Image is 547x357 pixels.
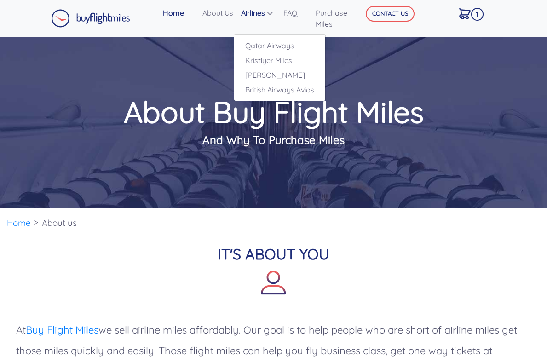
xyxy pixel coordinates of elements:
[199,4,237,22] a: About Us
[459,8,471,19] img: Cart
[234,34,326,101] div: Airlines
[7,245,540,303] h2: IT'S ABOUT YOU
[234,68,325,82] a: [PERSON_NAME]
[234,38,325,53] a: Qatar Airways
[455,4,484,23] a: 1
[234,53,325,68] a: Krisflyer Miles
[26,323,98,336] a: Buy Flight Miles
[234,82,325,97] a: British Airways Avios
[159,4,199,22] a: Home
[312,4,362,33] a: Purchase Miles
[366,6,415,22] button: CONTACT US
[51,7,130,30] a: Buy Flight Miles Logo
[37,208,81,238] li: About us
[237,4,280,22] a: Airlines
[261,270,286,295] img: about-icon
[51,9,130,28] img: Buy Flight Miles Logo
[280,4,312,22] a: FAQ
[7,217,31,228] a: Home
[471,8,484,21] span: 1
